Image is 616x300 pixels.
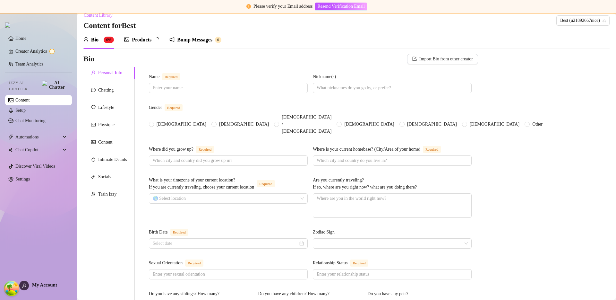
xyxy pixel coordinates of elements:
label: Nickname(s) [313,73,340,80]
span: Izzy AI Chatter [9,80,39,92]
span: Are you currently traveling? If so, where are you right now? what are you doing there? [313,178,417,190]
span: Required [350,260,368,267]
span: Best (u21892667nice) [560,16,606,25]
span: Automations [15,132,61,142]
label: Where did you grow up? [149,146,221,153]
span: Chat Copilot [15,145,61,155]
span: Required [423,146,441,153]
div: Where is your current homebase? (City/Area of your home) [313,146,420,153]
div: Do you have any children? How many? [258,290,329,297]
span: Required [257,180,275,187]
input: Relationship Status [317,271,466,278]
span: [DEMOGRAPHIC_DATA] [405,121,459,128]
img: AI Chatter [42,81,67,90]
div: Relationship Status [313,260,348,267]
div: Nickname(s) [313,73,336,80]
input: Where did you grow up? [153,157,303,164]
a: Setup [15,108,26,113]
div: Please verify your Email address [253,3,312,10]
span: fire [91,157,96,162]
div: Gender [149,104,162,111]
span: notification [169,37,175,42]
span: Content Library [84,13,113,18]
label: Name [149,73,187,80]
span: experiment [91,192,96,196]
label: Relationship Status [313,260,375,267]
h3: Content for Best [83,21,136,31]
div: Where did you grow up? [149,146,193,153]
span: loading [154,37,159,42]
span: [DEMOGRAPHIC_DATA] [217,121,271,128]
span: [DEMOGRAPHIC_DATA] / [DEMOGRAPHIC_DATA] [279,114,334,135]
span: [DEMOGRAPHIC_DATA] [467,121,522,128]
input: Birth Date [153,240,298,247]
span: [DEMOGRAPHIC_DATA] [154,121,209,128]
div: Sexual Orientation [149,260,183,267]
button: Resend Verification Email [315,3,367,10]
img: Chat Copilot [8,148,13,152]
span: thunderbolt [8,135,13,140]
img: logo.svg [5,22,10,28]
div: Chatting [98,87,114,94]
sup: 0% [104,37,114,43]
label: Gender [149,104,190,111]
a: Team Analytics [15,62,43,66]
span: Required [165,104,183,111]
span: Resend Verification Email [317,4,364,9]
label: Birth Date [149,229,195,236]
div: Bump Messages [177,36,212,44]
sup: 0 [215,37,221,43]
div: Lifestyle [98,104,114,111]
span: Import Bio from other creator [419,57,473,62]
input: Where is your current homebase? (City/Area of your home) [317,157,466,164]
a: Discover Viral Videos [15,164,55,169]
div: Socials [98,173,111,181]
h3: Bio [83,54,95,64]
span: heart [91,105,96,110]
a: Chat Monitoring [15,118,46,123]
div: Bio [91,36,98,44]
div: Name [149,73,159,80]
label: Do you have any children? How many? [258,290,334,297]
span: picture [91,140,96,144]
span: Other [530,121,545,128]
div: Personal Info [98,69,122,76]
span: Required [162,73,180,80]
span: Required [185,260,203,267]
a: Content [15,98,30,102]
span: picture [124,37,129,42]
input: Nickname(s) [317,84,466,92]
div: Birth Date [149,229,168,236]
span: [DEMOGRAPHIC_DATA] [342,121,397,128]
span: message [91,88,96,92]
a: Settings [15,177,30,181]
label: Sexual Orientation [149,260,210,267]
div: Content [98,139,112,146]
div: Do you have any pets? [367,290,408,297]
span: idcard [91,122,96,127]
span: user [22,283,27,288]
label: Do you have any siblings? How many? [149,290,224,297]
button: Open Tanstack query devtools [5,282,18,295]
div: Train Izzy [98,191,116,198]
span: What is your timezone of your current location? If you are currently traveling, choose your curre... [149,178,254,190]
label: Do you have any pets? [367,290,413,297]
a: Home [15,36,26,41]
label: Where is your current homebase? (City/Area of your home) [313,146,448,153]
div: Intimate Details [98,156,127,163]
span: user [83,37,89,42]
span: link [91,174,96,179]
input: Name [153,84,303,92]
input: Sexual Orientation [153,271,303,278]
div: Do you have any siblings? How many? [149,290,219,297]
div: Zodiac Sign [313,229,335,236]
a: Creator Analytics exclamation-circle [15,46,67,57]
span: exclamation-circle [246,4,251,9]
span: import [412,57,417,61]
button: Content Library [83,10,118,21]
div: Physique [98,121,115,128]
span: team [602,19,606,22]
label: Zodiac Sign [313,229,339,236]
span: My Account [32,282,57,287]
span: Required [170,229,188,236]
